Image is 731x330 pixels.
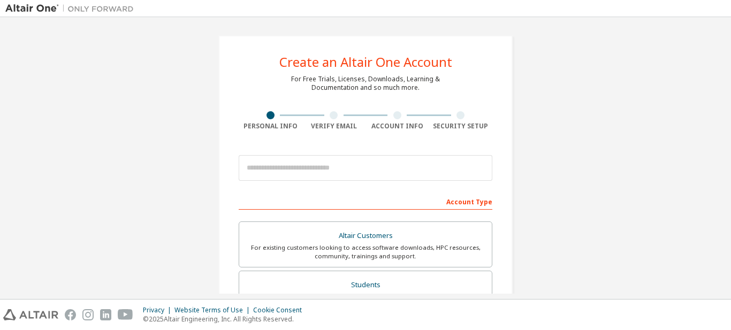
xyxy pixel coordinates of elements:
[143,314,308,324] p: © 2025 Altair Engineering, Inc. All Rights Reserved.
[246,228,485,243] div: Altair Customers
[143,306,174,314] div: Privacy
[100,309,111,320] img: linkedin.svg
[429,122,493,131] div: Security Setup
[118,309,133,320] img: youtube.svg
[291,75,440,92] div: For Free Trials, Licenses, Downloads, Learning & Documentation and so much more.
[302,122,366,131] div: Verify Email
[246,278,485,293] div: Students
[174,306,253,314] div: Website Terms of Use
[279,56,452,68] div: Create an Altair One Account
[5,3,139,14] img: Altair One
[253,306,308,314] div: Cookie Consent
[246,243,485,260] div: For existing customers looking to access software downloads, HPC resources, community, trainings ...
[3,309,58,320] img: altair_logo.svg
[82,309,94,320] img: instagram.svg
[239,122,302,131] div: Personal Info
[65,309,76,320] img: facebook.svg
[239,193,492,210] div: Account Type
[246,293,485,310] div: For currently enrolled students looking to access the free Altair Student Edition bundle and all ...
[365,122,429,131] div: Account Info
